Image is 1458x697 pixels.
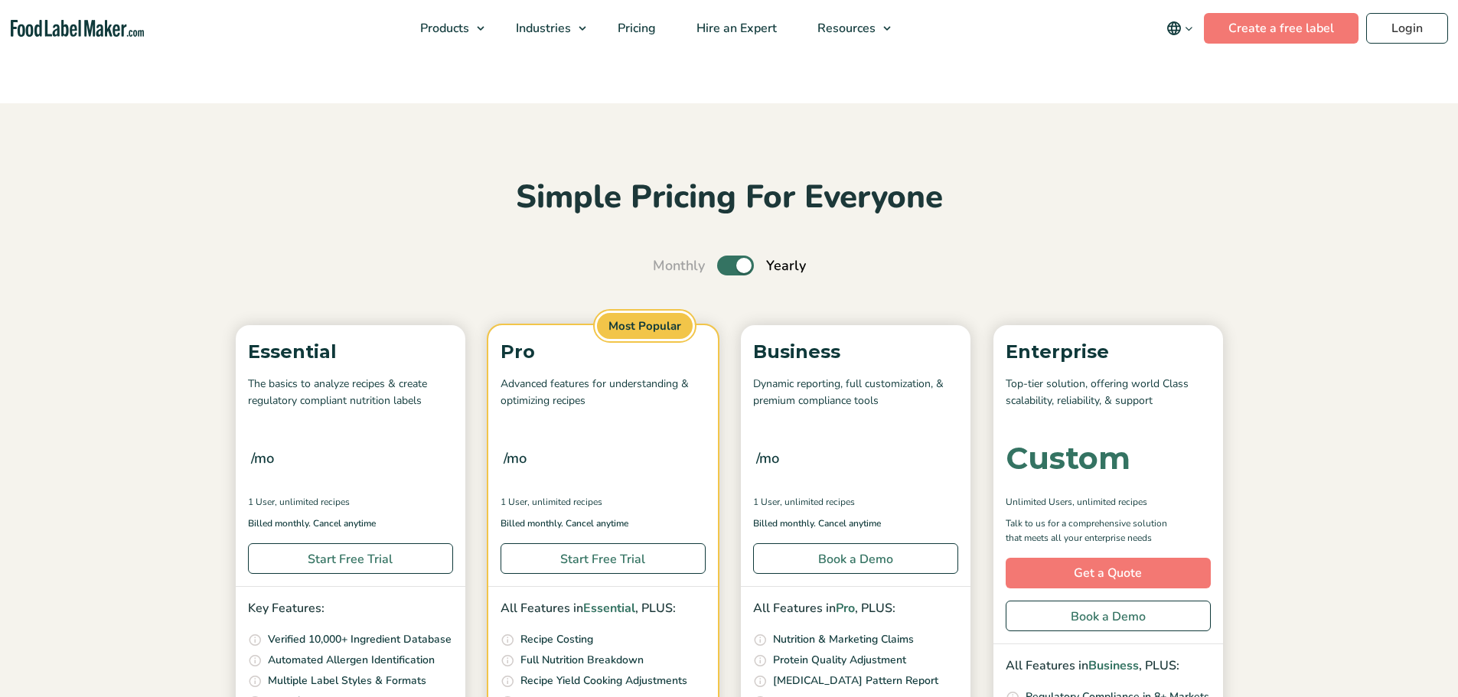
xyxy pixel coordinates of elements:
[501,543,706,574] a: Start Free Trial
[1006,495,1072,509] span: Unlimited Users
[692,20,778,37] span: Hire an Expert
[780,495,855,509] span: , Unlimited Recipes
[1204,13,1359,44] a: Create a free label
[416,20,471,37] span: Products
[1088,657,1139,674] span: Business
[504,448,527,469] span: /mo
[1006,516,1182,546] p: Talk to us for a comprehensive solution that meets all your enterprise needs
[527,495,602,509] span: , Unlimited Recipes
[248,337,453,366] p: Essential
[753,516,958,531] p: Billed monthly. Cancel anytime
[583,600,635,617] span: Essential
[248,516,453,531] p: Billed monthly. Cancel anytime
[753,495,780,509] span: 1 User
[268,631,452,648] p: Verified 10,000+ Ingredient Database
[248,543,453,574] a: Start Free Trial
[1006,558,1211,588] a: Get a Quote
[773,652,906,669] p: Protein Quality Adjustment
[501,376,706,410] p: Advanced features for understanding & optimizing recipes
[1006,376,1211,410] p: Top-tier solution, offering world Class scalability, reliability, & support
[520,652,644,669] p: Full Nutrition Breakdown
[1366,13,1448,44] a: Login
[501,495,527,509] span: 1 User
[1006,656,1211,676] p: All Features in , PLUS:
[275,495,350,509] span: , Unlimited Recipes
[717,256,754,275] label: Toggle
[248,599,453,619] p: Key Features:
[501,337,706,366] p: Pro
[653,256,705,276] span: Monthly
[520,673,687,689] p: Recipe Yield Cooking Adjustments
[248,376,453,410] p: The basics to analyze recipes & create regulatory compliant nutrition labels
[753,337,958,366] p: Business
[613,20,657,37] span: Pricing
[773,631,914,648] p: Nutrition & Marketing Claims
[1006,601,1211,631] a: Book a Demo
[1006,443,1130,474] div: Custom
[248,495,275,509] span: 1 User
[836,600,855,617] span: Pro
[520,631,593,648] p: Recipe Costing
[268,652,435,669] p: Automated Allergen Identification
[501,599,706,619] p: All Features in , PLUS:
[753,543,958,574] a: Book a Demo
[501,516,706,531] p: Billed monthly. Cancel anytime
[1072,495,1147,509] span: , Unlimited Recipes
[1006,337,1211,366] p: Enterprise
[595,311,695,342] span: Most Popular
[813,20,877,37] span: Resources
[251,448,274,469] span: /mo
[756,448,779,469] span: /mo
[228,177,1231,219] h2: Simple Pricing For Everyone
[753,599,958,619] p: All Features in , PLUS:
[766,256,806,276] span: Yearly
[268,673,426,689] p: Multiple Label Styles & Formats
[773,673,938,689] p: [MEDICAL_DATA] Pattern Report
[753,376,958,410] p: Dynamic reporting, full customization, & premium compliance tools
[511,20,572,37] span: Industries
